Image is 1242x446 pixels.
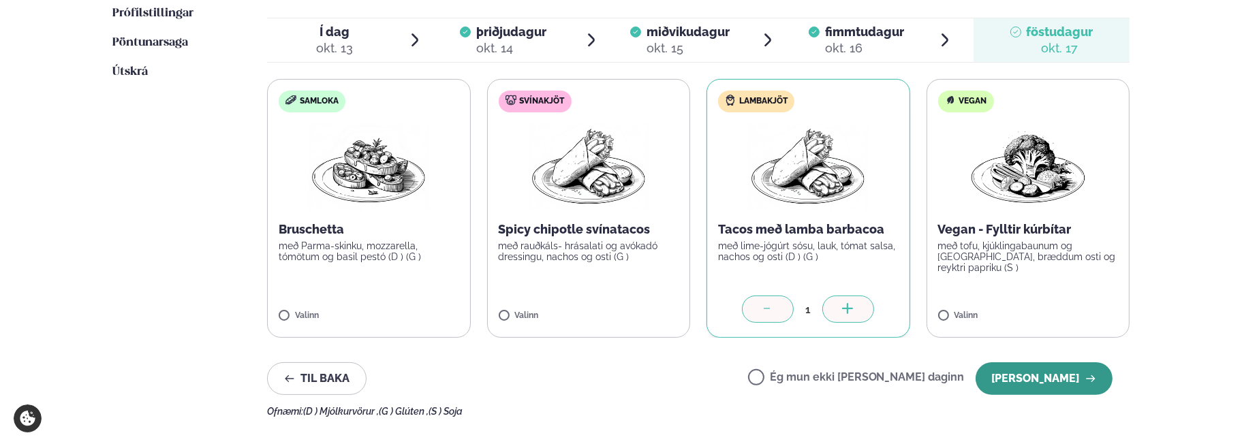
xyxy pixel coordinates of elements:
span: (D ) Mjólkurvörur , [303,406,379,417]
p: með rauðkáls- hrásalati og avókadó dressingu, nachos og osti (G ) [499,240,679,262]
p: Vegan - Fylltir kúrbítar [938,221,1119,238]
div: okt. 17 [1027,40,1093,57]
p: Bruschetta [279,221,459,238]
div: okt. 14 [476,40,546,57]
p: með tofu, kjúklingabaunum og [GEOGRAPHIC_DATA], bræddum osti og reyktri papriku (S ) [938,240,1119,273]
a: Pöntunarsaga [112,35,188,51]
span: miðvikudagur [647,25,730,39]
a: Cookie settings [14,404,42,432]
span: Prófílstillingar [112,7,193,19]
button: Til baka [267,362,367,395]
button: [PERSON_NAME] [976,362,1113,395]
img: Wraps.png [748,123,868,210]
img: Bruschetta.png [309,123,429,210]
img: Lamb.svg [725,95,736,106]
img: sandwich-new-16px.svg [285,95,296,105]
div: 1 [794,302,822,317]
div: okt. 15 [647,40,730,57]
div: okt. 16 [825,40,904,57]
span: (G ) Glúten , [379,406,429,417]
span: Svínakjöt [520,96,565,107]
span: fimmtudagur [825,25,904,39]
span: þriðjudagur [476,25,546,39]
span: (S ) Soja [429,406,463,417]
img: Vegan.png [968,123,1088,210]
span: Útskrá [112,66,148,78]
span: föstudagur [1027,25,1093,39]
p: með Parma-skinku, mozzarella, tómötum og basil pestó (D ) (G ) [279,240,459,262]
span: Í dag [316,24,353,40]
a: Útskrá [112,64,148,80]
div: okt. 13 [316,40,353,57]
img: Wraps.png [529,123,649,210]
span: Vegan [959,96,987,107]
img: pork.svg [506,95,516,106]
p: Tacos með lamba barbacoa [718,221,899,238]
p: með lime-jógúrt sósu, lauk, tómat salsa, nachos og osti (D ) (G ) [718,240,899,262]
span: Samloka [300,96,339,107]
p: Spicy chipotle svínatacos [499,221,679,238]
div: Ofnæmi: [267,406,1130,417]
span: Lambakjöt [739,96,788,107]
a: Prófílstillingar [112,5,193,22]
span: Pöntunarsaga [112,37,188,48]
img: Vegan.svg [945,95,956,106]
